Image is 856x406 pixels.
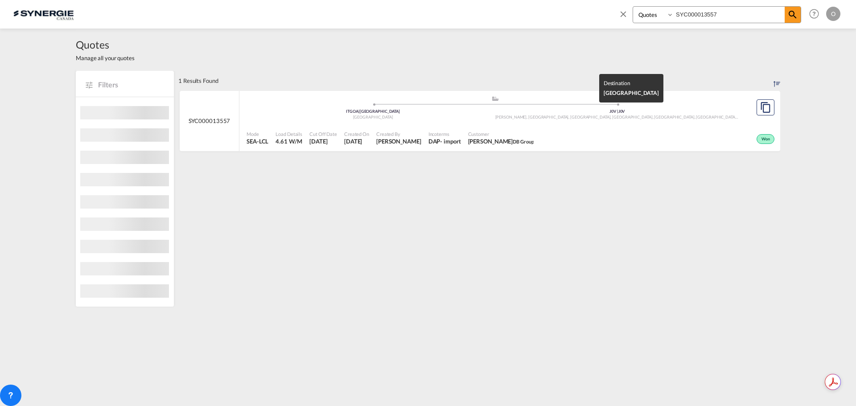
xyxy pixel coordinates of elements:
[76,37,135,52] span: Quotes
[618,109,625,114] span: J0V
[807,6,822,21] span: Help
[468,137,534,145] span: Nicola Feltrin DB Group
[513,139,534,144] span: DB Group
[604,78,659,88] div: Destination
[13,4,74,24] img: 1f56c880d42311ef80fc7dca854c8e59.png
[761,136,772,143] span: Won
[276,138,302,145] span: 4.61 W/M
[428,131,461,137] span: Incoterms
[247,137,268,145] span: SEA-LCL
[76,54,135,62] span: Manage all your quotes
[428,137,440,145] div: DAP
[344,137,369,145] span: 25 Jul 2025
[376,131,421,137] span: Created By
[189,117,230,125] span: SYC000013557
[604,90,659,96] span: [GEOGRAPHIC_DATA]
[618,6,633,28] span: icon-close
[757,134,774,144] div: Won
[787,9,798,20] md-icon: icon-magnify
[344,131,369,137] span: Created On
[617,109,618,114] span: |
[774,71,780,90] div: Sort by: Created On
[760,102,771,113] md-icon: assets/icons/custom/copyQuote.svg
[807,6,826,22] div: Help
[309,137,337,145] span: 25 Jul 2025
[98,80,165,90] span: Filters
[618,9,628,19] md-icon: icon-close
[757,99,774,115] button: Copy Quote
[674,7,785,22] input: Enter Quotation Number
[785,7,801,23] span: icon-magnify
[826,7,840,21] div: O
[346,109,400,114] span: ITGOA [GEOGRAPHIC_DATA]
[376,137,421,145] span: Pablo Gomez Saldarriaga
[180,91,780,152] div: SYC000013557 assets/icons/custom/ship-fill.svgassets/icons/custom/roll-o-plane.svgOriginGenova It...
[468,131,534,137] span: Customer
[276,131,302,137] span: Load Details
[353,115,393,119] span: [GEOGRAPHIC_DATA]
[428,137,461,145] div: DAP import
[490,96,501,101] md-icon: assets/icons/custom/ship-fill.svg
[440,137,461,145] div: - import
[309,131,337,137] span: Cut Off Date
[609,109,618,114] span: J0V
[247,131,268,137] span: Mode
[358,109,360,114] span: |
[178,71,218,90] div: 1 Results Found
